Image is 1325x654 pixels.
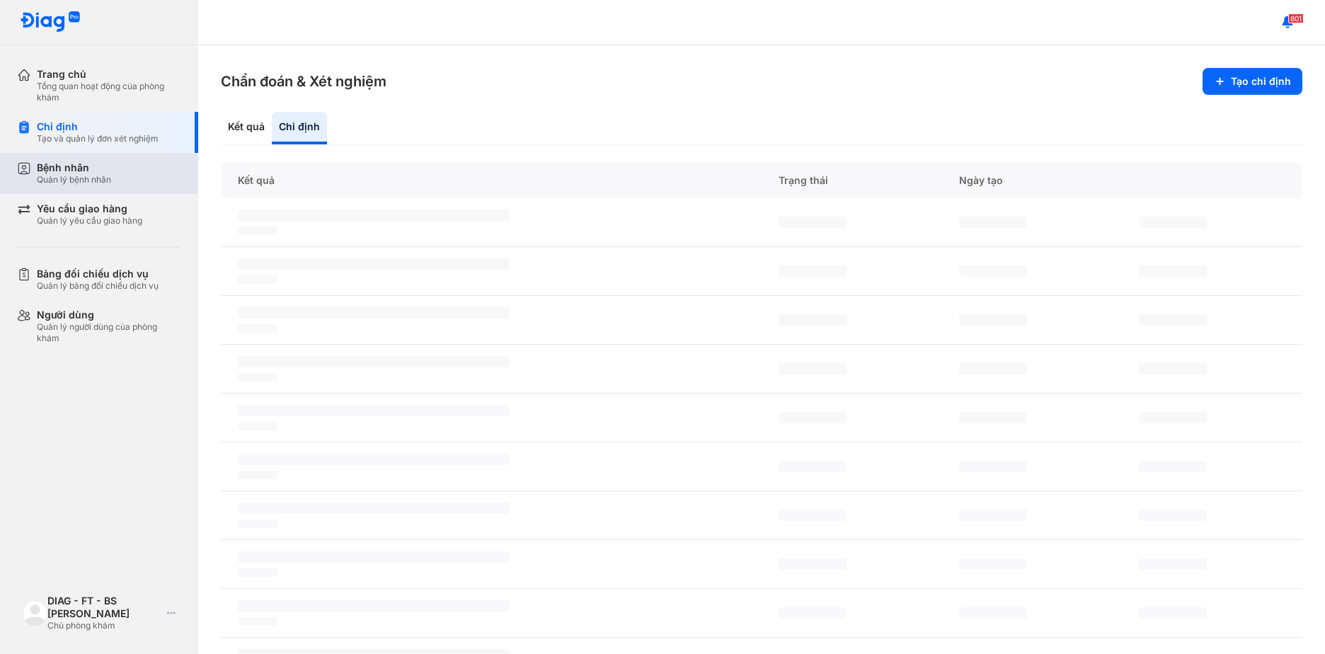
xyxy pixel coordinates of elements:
[1288,13,1304,23] span: 801
[238,373,277,381] span: ‌
[779,461,847,472] span: ‌
[238,520,277,528] span: ‌
[238,258,510,270] span: ‌
[238,210,510,221] span: ‌
[37,309,181,321] div: Người dùng
[238,454,510,465] span: ‌
[1139,558,1207,570] span: ‌
[1139,265,1207,277] span: ‌
[779,510,847,521] span: ‌
[47,620,161,631] div: Chủ phòng khám
[37,280,159,292] div: Quản lý bảng đối chiếu dịch vụ
[238,422,277,430] span: ‌
[1139,217,1207,228] span: ‌
[37,133,159,144] div: Tạo và quản lý đơn xét nghiệm
[238,324,277,333] span: ‌
[37,215,142,226] div: Quản lý yêu cầu giao hàng
[37,268,159,280] div: Bảng đối chiếu dịch vụ
[37,161,111,174] div: Bệnh nhân
[238,551,510,563] span: ‌
[238,356,510,367] span: ‌
[1139,461,1207,472] span: ‌
[1139,314,1207,326] span: ‌
[959,558,1027,570] span: ‌
[959,412,1027,423] span: ‌
[1139,412,1207,423] span: ‌
[942,163,1123,198] div: Ngày tạo
[238,226,277,235] span: ‌
[37,120,159,133] div: Chỉ định
[37,174,111,185] div: Quản lý bệnh nhân
[762,163,942,198] div: Trạng thái
[959,607,1027,619] span: ‌
[238,405,510,416] span: ‌
[238,307,510,319] span: ‌
[37,81,181,103] div: Tổng quan hoạt động của phòng khám
[779,412,847,423] span: ‌
[779,265,847,277] span: ‌
[221,163,762,198] div: Kết quả
[272,112,327,144] div: Chỉ định
[47,595,161,620] div: DIAG - FT - BS [PERSON_NAME]
[959,363,1027,374] span: ‌
[20,11,81,33] img: logo
[959,217,1027,228] span: ‌
[1139,363,1207,374] span: ‌
[779,363,847,374] span: ‌
[779,217,847,228] span: ‌
[238,568,277,577] span: ‌
[221,71,386,91] h3: Chẩn đoán & Xét nghiệm
[37,321,181,344] div: Quản lý người dùng của phòng khám
[1139,510,1207,521] span: ‌
[221,112,272,144] div: Kết quả
[779,314,847,326] span: ‌
[238,617,277,626] span: ‌
[238,600,510,612] span: ‌
[238,275,277,284] span: ‌
[1139,607,1207,619] span: ‌
[238,471,277,479] span: ‌
[37,202,142,215] div: Yêu cầu giao hàng
[959,510,1027,521] span: ‌
[37,68,181,81] div: Trang chủ
[959,461,1027,472] span: ‌
[1203,68,1302,95] button: Tạo chỉ định
[779,607,847,619] span: ‌
[23,600,47,625] img: logo
[779,558,847,570] span: ‌
[959,265,1027,277] span: ‌
[238,503,510,514] span: ‌
[959,314,1027,326] span: ‌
